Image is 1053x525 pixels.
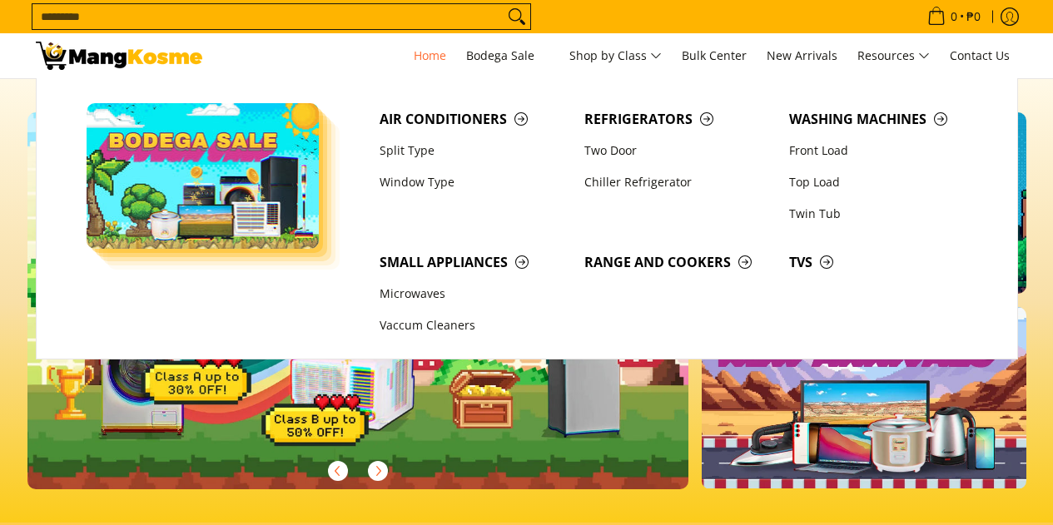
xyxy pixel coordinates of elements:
[941,33,1018,78] a: Contact Us
[950,47,1010,63] span: Contact Us
[849,33,938,78] a: Resources
[584,109,772,130] span: Refrigerators
[781,246,986,278] a: TVs
[673,33,755,78] a: Bulk Center
[371,103,576,135] a: Air Conditioners
[561,33,670,78] a: Shop by Class
[789,252,977,273] span: TVs
[576,166,781,198] a: Chiller Refrigerator
[219,33,1018,78] nav: Main Menu
[27,112,743,516] a: More
[504,4,530,29] button: Search
[584,252,772,273] span: Range and Cookers
[371,166,576,198] a: Window Type
[380,252,568,273] span: Small Appliances
[36,42,202,70] img: Mang Kosme: Your Home Appliances Warehouse Sale Partner!
[789,109,977,130] span: Washing Machines
[767,47,837,63] span: New Arrivals
[922,7,986,26] span: •
[781,166,986,198] a: Top Load
[458,33,558,78] a: Bodega Sale
[380,109,568,130] span: Air Conditioners
[371,279,576,310] a: Microwaves
[371,135,576,166] a: Split Type
[576,135,781,166] a: Two Door
[964,11,983,22] span: ₱0
[466,46,549,67] span: Bodega Sale
[758,33,846,78] a: New Arrivals
[576,103,781,135] a: Refrigerators
[87,103,320,249] img: Bodega Sale
[576,246,781,278] a: Range and Cookers
[948,11,960,22] span: 0
[414,47,446,63] span: Home
[371,246,576,278] a: Small Appliances
[781,135,986,166] a: Front Load
[371,310,576,342] a: Vaccum Cleaners
[360,453,396,489] button: Next
[781,198,986,230] a: Twin Tub
[781,103,986,135] a: Washing Machines
[405,33,454,78] a: Home
[682,47,747,63] span: Bulk Center
[857,46,930,67] span: Resources
[320,453,356,489] button: Previous
[569,46,662,67] span: Shop by Class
